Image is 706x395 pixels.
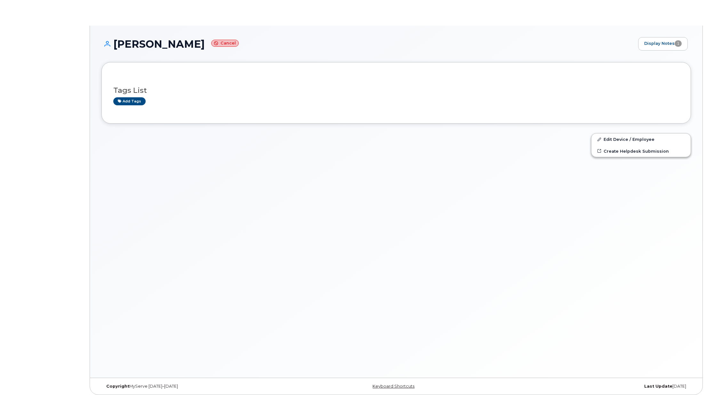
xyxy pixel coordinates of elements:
[101,384,298,389] div: MyServe [DATE]–[DATE]
[113,86,679,94] h3: Tags List
[106,384,129,389] strong: Copyright
[211,40,239,47] small: Cancel
[675,40,682,47] span: 1
[591,145,691,157] a: Create Helpdesk Submission
[591,133,691,145] a: Edit Device / Employee
[638,37,688,51] a: Display Notes1
[113,97,146,105] a: Add tags
[101,38,635,50] h1: [PERSON_NAME]
[644,384,672,389] strong: Last Update
[494,384,691,389] div: [DATE]
[373,384,414,389] a: Keyboard Shortcuts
